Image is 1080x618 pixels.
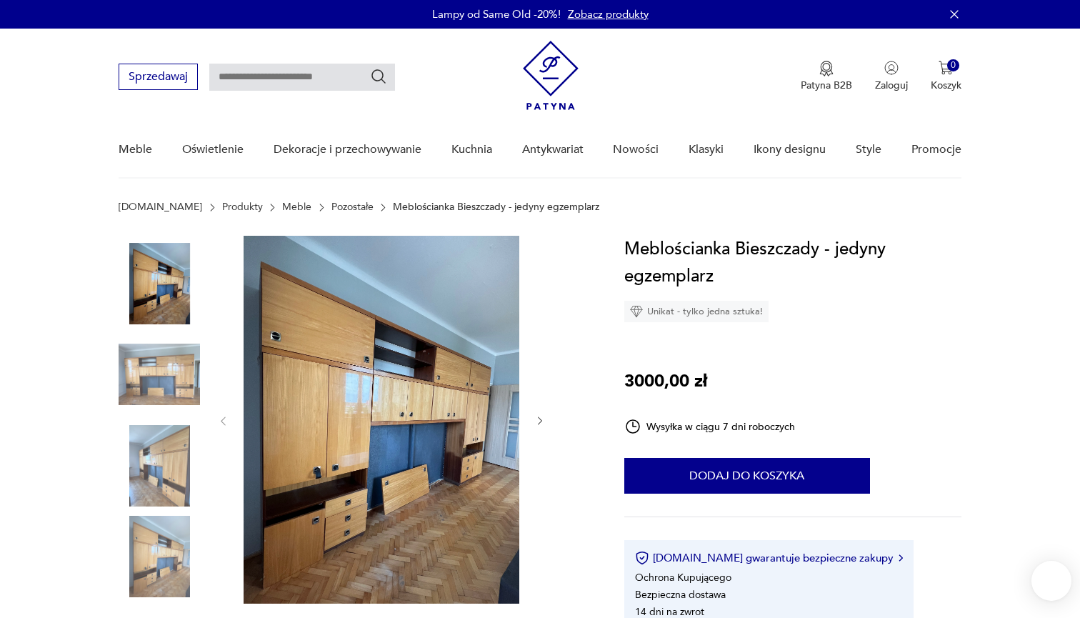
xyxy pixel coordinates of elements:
[635,588,726,602] li: Bezpieczna dostawa
[939,61,953,75] img: Ikona koszyka
[819,61,834,76] img: Ikona medalu
[624,418,796,435] div: Wysyłka w ciągu 7 dni roboczych
[119,73,198,83] a: Sprzedawaj
[931,61,961,92] button: 0Koszyk
[875,61,908,92] button: Zaloguj
[523,41,579,110] img: Patyna - sklep z meblami i dekoracjami vintage
[875,79,908,92] p: Zaloguj
[613,122,659,177] a: Nowości
[624,368,707,395] p: 3000,00 zł
[1031,561,1071,601] iframe: Smartsupp widget button
[119,201,202,213] a: [DOMAIN_NAME]
[635,551,903,565] button: [DOMAIN_NAME] gwarantuje bezpieczne zakupy
[244,236,519,604] img: Zdjęcie produktu Meblościanka Bieszczady - jedyny egzemplarz
[370,68,387,85] button: Szukaj
[947,59,959,71] div: 0
[801,61,852,92] a: Ikona medaluPatyna B2B
[119,243,200,324] img: Zdjęcie produktu Meblościanka Bieszczady - jedyny egzemplarz
[801,61,852,92] button: Patyna B2B
[119,425,200,507] img: Zdjęcie produktu Meblościanka Bieszczady - jedyny egzemplarz
[331,201,374,213] a: Pozostałe
[801,79,852,92] p: Patyna B2B
[451,122,492,177] a: Kuchnia
[522,122,584,177] a: Antykwariat
[911,122,961,177] a: Promocje
[119,516,200,597] img: Zdjęcie produktu Meblościanka Bieszczady - jedyny egzemplarz
[432,7,561,21] p: Lampy od Same Old -20%!
[624,458,870,494] button: Dodaj do koszyka
[635,571,731,584] li: Ochrona Kupującego
[635,551,649,565] img: Ikona certyfikatu
[624,236,961,290] h1: Meblościanka Bieszczady - jedyny egzemplarz
[274,122,421,177] a: Dekoracje i przechowywanie
[931,79,961,92] p: Koszyk
[182,122,244,177] a: Oświetlenie
[754,122,826,177] a: Ikony designu
[884,61,899,75] img: Ikonka użytkownika
[222,201,263,213] a: Produkty
[568,7,649,21] a: Zobacz produkty
[119,64,198,90] button: Sprzedawaj
[624,301,769,322] div: Unikat - tylko jedna sztuka!
[119,334,200,415] img: Zdjęcie produktu Meblościanka Bieszczady - jedyny egzemplarz
[630,305,643,318] img: Ikona diamentu
[689,122,724,177] a: Klasyki
[282,201,311,213] a: Meble
[899,554,903,562] img: Ikona strzałki w prawo
[393,201,599,213] p: Meblościanka Bieszczady - jedyny egzemplarz
[119,122,152,177] a: Meble
[856,122,881,177] a: Style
